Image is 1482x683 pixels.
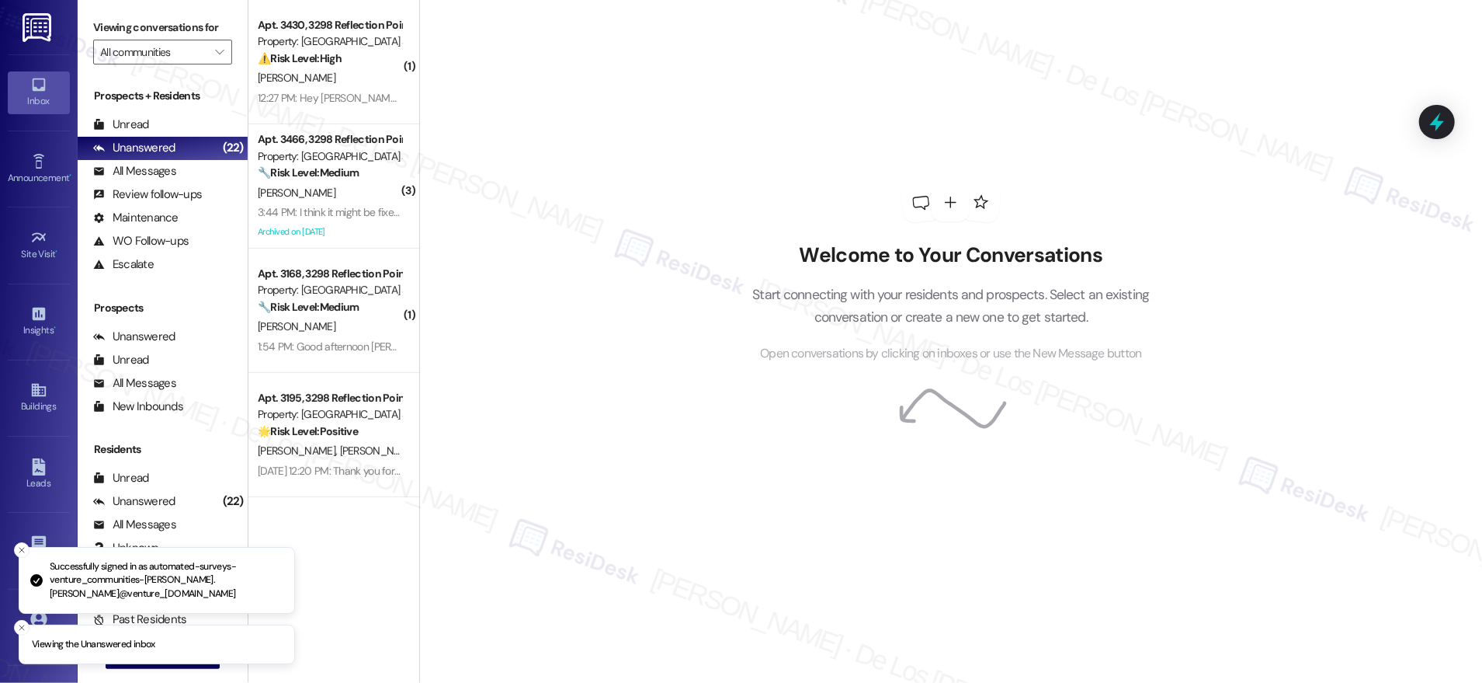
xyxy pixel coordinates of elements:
p: Successfully signed in as automated-surveys-venture_communities-[PERSON_NAME].[PERSON_NAME]@ventu... [50,560,282,601]
span: • [56,246,58,257]
a: Account [8,606,70,648]
div: Review follow-ups [93,186,202,203]
div: Property: [GEOGRAPHIC_DATA] at [GEOGRAPHIC_DATA] [258,406,401,423]
div: New Inbounds [93,399,183,415]
span: [PERSON_NAME] [339,444,417,458]
strong: 🔧 Risk Level: Medium [258,300,359,314]
div: All Messages [93,517,176,533]
div: WO Follow-ups [93,233,189,249]
img: ResiDesk Logo [23,13,54,42]
div: Property: [GEOGRAPHIC_DATA] at [GEOGRAPHIC_DATA] [258,33,401,50]
span: [PERSON_NAME] [258,319,335,333]
div: Escalate [93,256,154,273]
span: Open conversations by clicking on inboxes or use the New Message button [760,344,1141,364]
div: Unread [93,352,149,368]
strong: 🔧 Risk Level: Medium [258,166,359,179]
span: [PERSON_NAME] [258,444,340,458]
input: All communities [100,40,207,64]
div: Apt. 3430, 3298 Reflection Pointe [258,17,401,33]
strong: ⚠️ Risk Level: High [258,51,342,65]
div: [DATE] 12:20 PM: Thank you for your message. Our offices are currently closed, but we will contac... [258,464,1281,478]
span: [PERSON_NAME] [258,71,335,85]
div: Property: [GEOGRAPHIC_DATA] at [GEOGRAPHIC_DATA] [258,282,401,298]
div: Unread [93,117,149,133]
button: Close toast [14,620,30,636]
a: Inbox [8,71,70,113]
div: Unanswered [93,329,175,345]
a: Leads [8,454,70,496]
span: • [54,322,56,333]
div: (22) [219,490,248,514]
div: Prospects [78,300,248,316]
a: Buildings [8,377,70,419]
a: Site Visit • [8,225,70,267]
div: Residents [78,441,248,458]
a: Insights • [8,301,70,343]
label: Viewing conversations for [93,16,232,40]
div: Unanswered [93,140,175,156]
div: Prospects + Residents [78,88,248,104]
div: Apt. 3195, 3298 Reflection Pointe [258,390,401,406]
div: Archived on [DATE] [256,222,403,242]
span: • [69,170,71,181]
i:  [215,46,224,58]
strong: 🌟 Risk Level: Positive [258,424,358,438]
div: Maintenance [93,210,179,226]
div: Apt. 3466, 3298 Reflection Pointe [258,131,401,148]
button: Close toast [14,542,30,558]
div: Unanswered [93,493,175,510]
div: All Messages [93,375,176,392]
span: [PERSON_NAME] [258,186,335,200]
div: Unread [93,470,149,486]
div: All Messages [93,163,176,179]
p: Viewing the Unanswered inbox [32,638,155,652]
div: Property: [GEOGRAPHIC_DATA] at [GEOGRAPHIC_DATA] [258,148,401,165]
div: (22) [219,136,248,160]
div: Apt. 3168, 3298 Reflection Pointe [258,266,401,282]
div: 1:54 PM: Good afternoon [PERSON_NAME]. I am very disappointed in the lawn care service. I was lef... [258,340,1201,354]
div: 12:27 PM: Hey [PERSON_NAME], no it's constant since I lived in at the end of May. showering, wash... [258,91,961,105]
a: Templates • [8,530,70,572]
p: Start connecting with your residents and prospects. Select an existing conversation or create a n... [729,284,1173,328]
h2: Welcome to Your Conversations [729,243,1173,268]
div: 3:44 PM: I think it might be fixed! Thank you 😊 [258,205,467,219]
